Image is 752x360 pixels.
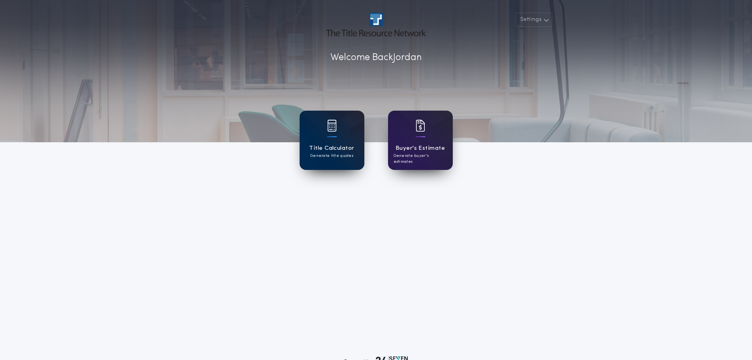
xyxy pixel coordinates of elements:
[330,51,422,65] p: Welcome Back Jordan
[300,111,364,170] a: card iconTitle CalculatorGenerate title quotes
[388,111,453,170] a: card iconBuyer's EstimateGenerate buyer's estimates
[310,153,353,159] p: Generate title quotes
[396,144,445,153] h1: Buyer's Estimate
[327,120,337,132] img: card icon
[515,13,552,27] button: Settings
[394,153,447,165] p: Generate buyer's estimates
[416,120,425,132] img: card icon
[326,13,426,36] img: account-logo
[309,144,354,153] h1: Title Calculator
